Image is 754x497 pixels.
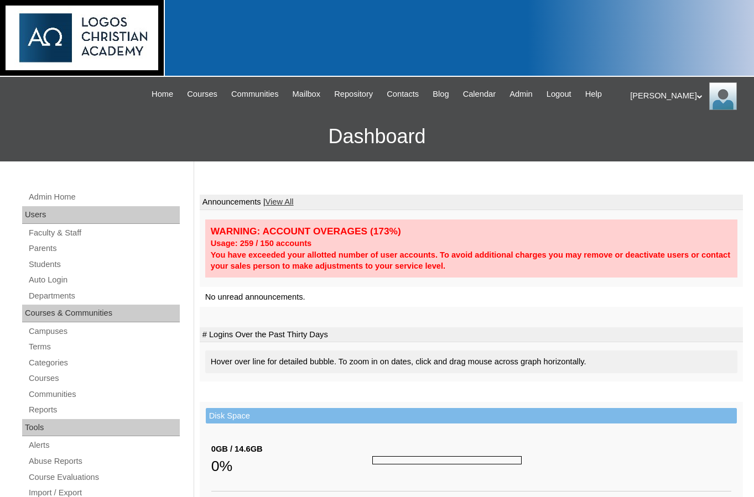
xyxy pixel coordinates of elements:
span: Logout [547,88,571,101]
a: Alerts [28,438,180,452]
a: Help [580,88,607,101]
a: Calendar [457,88,501,101]
a: Terms [28,340,180,354]
img: Melanie Sevilla [709,82,737,110]
a: Mailbox [287,88,326,101]
a: Home [146,88,179,101]
div: Courses & Communities [22,305,180,322]
a: Abuse Reports [28,454,180,468]
a: Repository [329,88,378,101]
span: Communities [231,88,279,101]
div: Users [22,206,180,224]
a: Campuses [28,325,180,338]
span: Blog [433,88,449,101]
span: Courses [187,88,217,101]
a: Communities [226,88,284,101]
div: [PERSON_NAME] [630,82,743,110]
a: Contacts [381,88,424,101]
span: Mailbox [293,88,321,101]
div: Tools [22,419,180,437]
div: Hover over line for detailed bubble. To zoom in on dates, click and drag mouse across graph horiz... [205,350,737,373]
span: Calendar [463,88,496,101]
a: Categories [28,356,180,370]
span: Home [152,88,173,101]
h3: Dashboard [6,112,748,161]
img: logo-white.png [6,6,158,70]
span: Contacts [387,88,419,101]
a: Courses [181,88,223,101]
a: View All [266,197,294,206]
a: Admin Home [28,190,180,204]
td: # Logins Over the Past Thirty Days [200,327,743,343]
a: Communities [28,388,180,401]
a: Faculty & Staff [28,226,180,240]
div: You have exceeded your allotted number of user accounts. To avoid additional charges you may remo... [211,249,732,272]
a: Reports [28,403,180,417]
a: Blog [427,88,454,101]
div: 0% [211,455,372,477]
a: Auto Login [28,273,180,287]
strong: Usage: 259 / 150 accounts [211,239,311,248]
span: Admin [509,88,533,101]
td: Announcements | [200,195,743,210]
td: Disk Space [206,408,737,424]
span: Help [585,88,602,101]
a: Courses [28,372,180,385]
div: WARNING: ACCOUNT OVERAGES (173%) [211,225,732,238]
a: Admin [504,88,538,101]
a: Course Evaluations [28,470,180,484]
span: Repository [334,88,373,101]
a: Students [28,258,180,271]
td: No unread announcements. [200,287,743,307]
a: Logout [541,88,577,101]
a: Departments [28,289,180,303]
a: Parents [28,242,180,255]
div: 0GB / 14.6GB [211,443,372,455]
